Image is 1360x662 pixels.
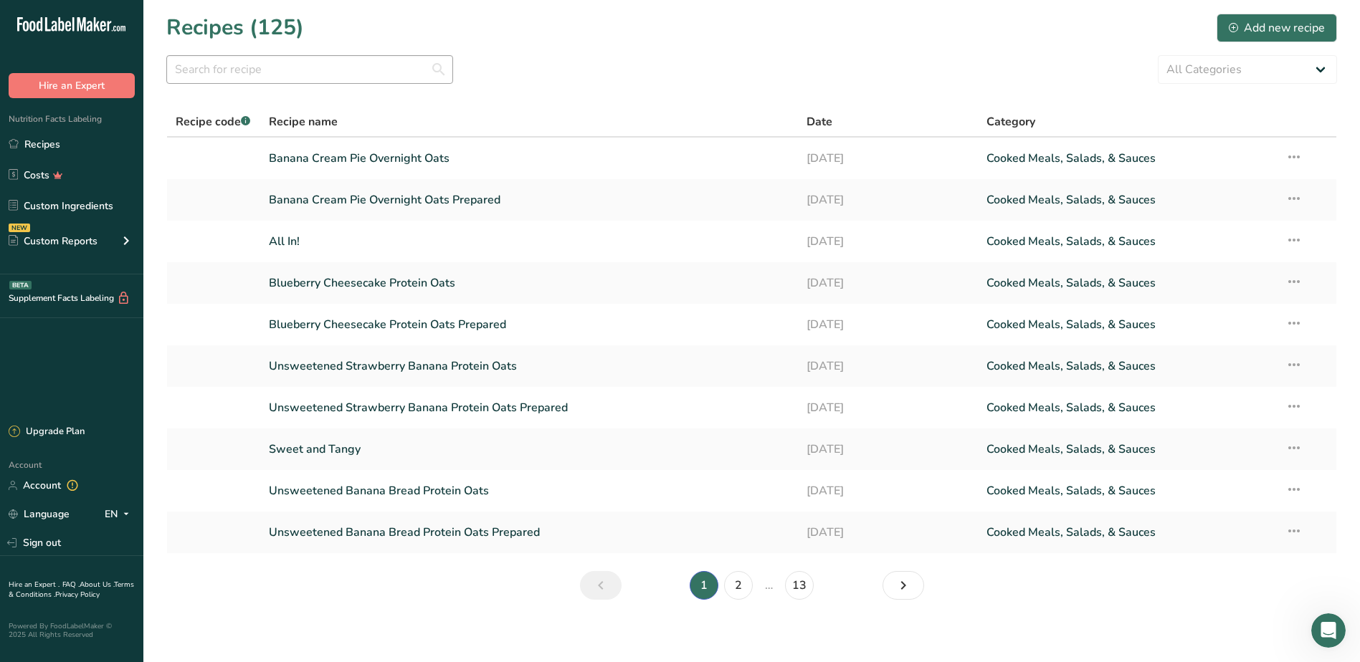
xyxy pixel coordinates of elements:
[807,434,969,464] a: [DATE]
[269,351,790,381] a: Unsweetened Strawberry Banana Protein Oats
[807,185,969,215] a: [DATE]
[986,185,1268,215] a: Cooked Meals, Salads, & Sauces
[269,434,790,464] a: Sweet and Tangy
[807,476,969,506] a: [DATE]
[9,580,134,600] a: Terms & Conditions .
[9,73,135,98] button: Hire an Expert
[807,268,969,298] a: [DATE]
[986,476,1268,506] a: Cooked Meals, Salads, & Sauces
[9,234,98,249] div: Custom Reports
[580,571,622,600] a: Previous page
[807,517,969,547] a: [DATE]
[9,281,32,289] div: BETA
[269,185,790,215] a: Banana Cream Pie Overnight Oats Prepared
[986,434,1268,464] a: Cooked Meals, Salads, & Sauces
[269,476,790,506] a: Unsweetened Banana Bread Protein Oats
[724,571,753,600] a: Page 2.
[807,226,969,256] a: [DATE]
[807,143,969,173] a: [DATE]
[1229,19,1325,37] div: Add new recipe
[807,393,969,423] a: [DATE]
[1311,613,1346,648] iframe: Intercom live chat
[986,351,1268,381] a: Cooked Meals, Salads, & Sauces
[166,11,304,44] h1: Recipes (125)
[807,310,969,340] a: [DATE]
[9,580,60,590] a: Hire an Expert .
[986,310,1268,340] a: Cooked Meals, Salads, & Sauces
[807,351,969,381] a: [DATE]
[269,226,790,256] a: All In!
[269,393,790,423] a: Unsweetened Strawberry Banana Protein Oats Prepared
[986,517,1268,547] a: Cooked Meals, Salads, & Sauces
[9,622,135,639] div: Powered By FoodLabelMaker © 2025 All Rights Reserved
[166,55,453,84] input: Search for recipe
[986,393,1268,423] a: Cooked Meals, Salads, & Sauces
[9,502,70,527] a: Language
[55,590,100,600] a: Privacy Policy
[883,571,924,600] a: Next page
[986,226,1268,256] a: Cooked Meals, Salads, & Sauces
[986,113,1035,130] span: Category
[62,580,80,590] a: FAQ .
[105,506,135,523] div: EN
[176,114,250,130] span: Recipe code
[269,113,338,130] span: Recipe name
[9,224,30,232] div: NEW
[269,268,790,298] a: Blueberry Cheesecake Protein Oats
[9,425,85,439] div: Upgrade Plan
[986,268,1268,298] a: Cooked Meals, Salads, & Sauces
[80,580,114,590] a: About Us .
[1217,14,1337,42] button: Add new recipe
[269,143,790,173] a: Banana Cream Pie Overnight Oats
[269,310,790,340] a: Blueberry Cheesecake Protein Oats Prepared
[986,143,1268,173] a: Cooked Meals, Salads, & Sauces
[785,571,814,600] a: Page 13.
[807,113,832,130] span: Date
[269,517,790,547] a: Unsweetened Banana Bread Protein Oats Prepared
